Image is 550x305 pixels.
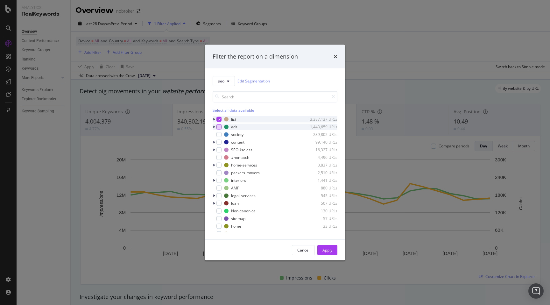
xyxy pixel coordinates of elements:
div: 880 URLs [306,185,337,191]
div: packers-movers [231,170,260,175]
div: 1,441 URLs [306,178,337,183]
div: 1,443,659 URLs [306,124,337,130]
div: #nomatch [231,155,249,160]
div: legal-services [231,193,256,198]
div: 4,496 URLs [306,155,337,160]
div: modal [205,45,345,260]
div: 2,510 URLs [306,170,337,175]
div: home [231,223,241,229]
input: Search [213,91,337,102]
div: times [334,53,337,61]
div: society [231,132,243,137]
div: Filter the report on a dimension [213,53,298,61]
div: 3,387,137 URLs [306,117,337,122]
div: sitemap [231,216,245,221]
div: ads [231,124,237,130]
div: home-services [231,162,257,168]
div: AMP [231,185,239,191]
div: interiors [231,178,246,183]
button: Apply [317,245,337,255]
div: 545 URLs [306,193,337,198]
div: 57 URLs [306,216,337,221]
div: list [231,117,236,122]
div: 16,327 URLs [306,147,337,152]
div: renovation [231,231,250,237]
div: Non-canonical [231,208,257,214]
div: SEOUseless [231,147,252,152]
div: 289,802 URLs [306,132,337,137]
div: 507 URLs [306,201,337,206]
button: Cancel [292,245,315,255]
a: Edit Segmentation [237,78,270,84]
div: 99,140 URLs [306,139,337,145]
div: 130 URLs [306,208,337,214]
button: seo [213,76,235,86]
div: 33 URLs [306,223,337,229]
span: seo [218,78,224,84]
div: Open Intercom Messenger [528,283,544,299]
div: Apply [322,247,332,253]
div: 31 URLs [306,231,337,237]
div: content [231,139,244,145]
div: Cancel [297,247,309,253]
div: Select all data available [213,107,337,113]
div: 3,837 URLs [306,162,337,168]
div: loan [231,201,239,206]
